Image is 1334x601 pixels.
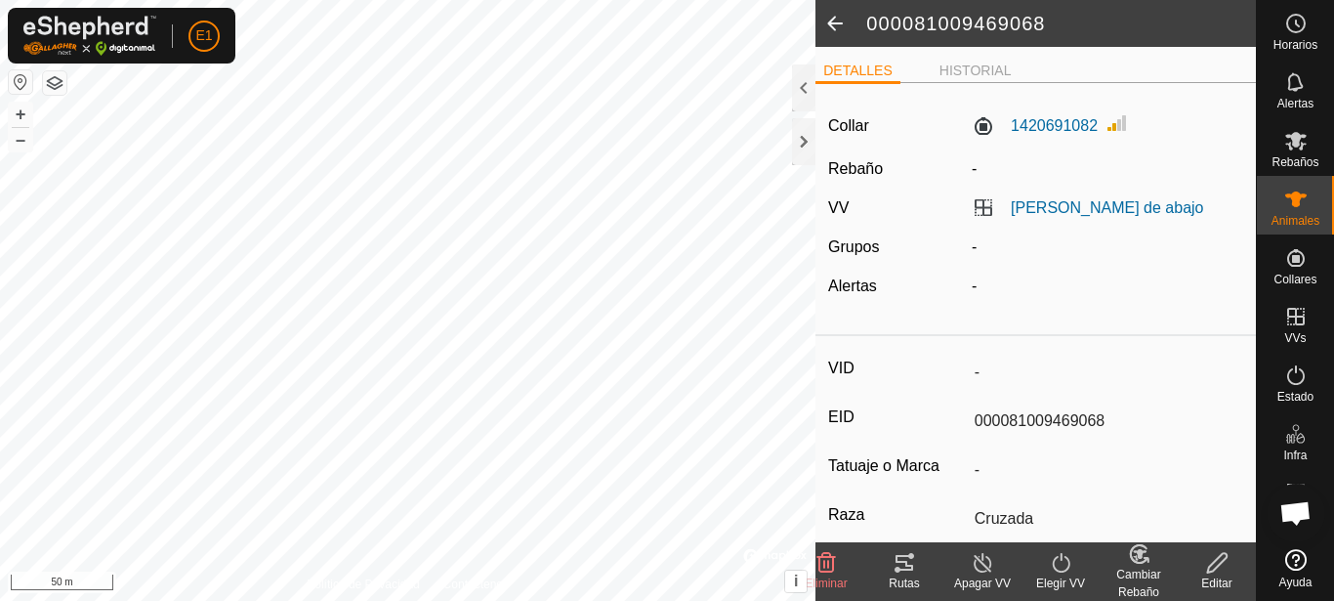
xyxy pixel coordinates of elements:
li: DETALLES [815,61,900,84]
img: Logo Gallagher [23,16,156,56]
a: Política de Privacidad [307,576,419,593]
span: Collares [1273,274,1316,285]
span: Estado [1277,391,1313,403]
label: Rebaño [828,160,883,177]
span: Rebaños [1271,156,1318,168]
button: Capas del Mapa [43,71,66,95]
li: HISTORIAL [932,61,1020,81]
div: Elegir VV [1021,575,1100,592]
span: Mapa de Calor [1262,508,1329,532]
button: + [9,103,32,126]
div: Cambiar Rebaño [1100,566,1178,601]
span: E1 [195,25,212,46]
div: - [964,236,1251,259]
a: Ayuda [1257,541,1334,596]
span: i [794,573,798,589]
span: Eliminar [805,577,847,590]
label: EID [828,405,967,430]
label: 1420691082 [972,114,1098,138]
label: VID [828,356,967,381]
div: Editar [1178,575,1256,592]
span: - [972,160,977,177]
div: Rutas [865,575,943,592]
label: Collar [828,114,869,138]
label: Alertas [828,278,877,294]
span: Animales [1271,215,1319,227]
span: Ayuda [1279,577,1313,588]
button: Restablecer Mapa [9,70,32,94]
span: VVs [1284,332,1306,344]
button: – [9,128,32,151]
a: [PERSON_NAME] de abajo [1011,199,1203,216]
img: Intensidad de Señal [1105,111,1129,135]
div: Chat abierto [1267,484,1325,542]
label: Tatuaje o Marca [828,453,967,479]
h2: 000081009469068 [866,12,1256,35]
button: i [785,571,807,592]
label: VV [828,199,849,216]
label: Grupos [828,238,879,255]
span: Infra [1283,450,1307,461]
div: - [964,275,1251,298]
div: Apagar VV [943,575,1021,592]
a: Contáctenos [443,576,509,593]
label: Raza [828,502,967,528]
span: Alertas [1277,98,1313,109]
span: Horarios [1273,39,1317,51]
